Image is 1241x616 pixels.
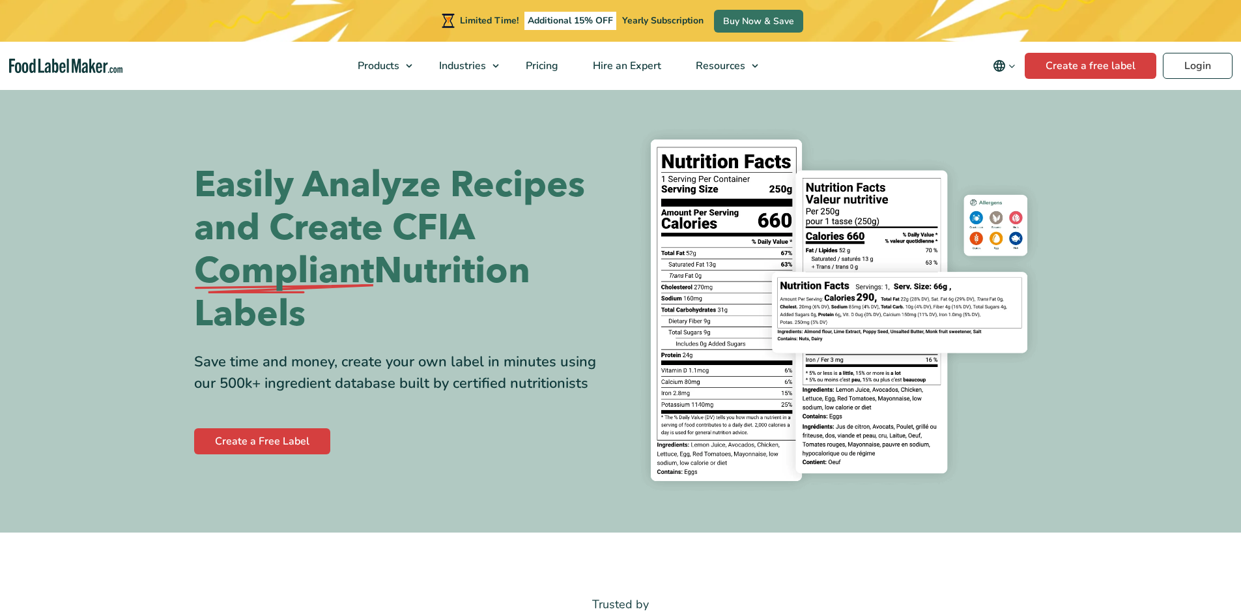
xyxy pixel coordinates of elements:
[679,42,765,90] a: Resources
[422,42,506,90] a: Industries
[9,59,122,74] a: Food Label Maker homepage
[509,42,573,90] a: Pricing
[194,428,330,454] a: Create a Free Label
[194,250,374,293] span: Compliant
[194,595,1048,614] p: Trusted by
[435,59,487,73] span: Industries
[576,42,676,90] a: Hire an Expert
[622,14,704,27] span: Yearly Subscription
[1163,53,1233,79] a: Login
[460,14,519,27] span: Limited Time!
[589,59,663,73] span: Hire an Expert
[341,42,419,90] a: Products
[714,10,803,33] a: Buy Now & Save
[354,59,401,73] span: Products
[194,164,611,336] h1: Easily Analyze Recipes and Create CFIA Nutrition Labels
[194,351,611,394] div: Save time and money, create your own label in minutes using our 500k+ ingredient database built b...
[692,59,747,73] span: Resources
[524,12,616,30] span: Additional 15% OFF
[522,59,560,73] span: Pricing
[1025,53,1156,79] a: Create a free label
[984,53,1025,79] button: Change language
